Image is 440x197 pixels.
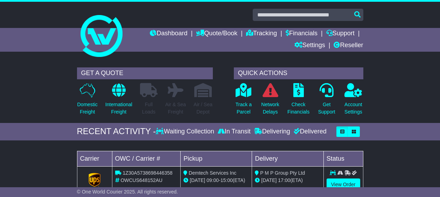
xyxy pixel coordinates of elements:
a: Settings [294,40,325,52]
div: GET A QUOTE [77,67,213,79]
a: Dashboard [150,28,187,40]
span: 1Z30A5738698446358 [123,170,172,176]
div: (ETA) [255,177,320,184]
span: © One World Courier 2025. All rights reserved. [77,189,178,195]
div: Delivering [252,128,292,136]
span: [DATE] [261,177,277,183]
td: OWC / Carrier # [112,151,181,166]
a: InternationalFreight [105,83,133,119]
a: Reseller [334,40,363,52]
div: Delivered [292,128,327,136]
p: Domestic Freight [77,101,98,116]
p: Track a Parcel [236,101,252,116]
a: GetSupport [318,83,336,119]
td: Carrier [77,151,112,166]
td: Delivery [252,151,323,166]
div: In Transit [216,128,252,136]
p: Account Settings [344,101,362,116]
a: NetworkDelays [261,83,279,119]
a: View Order [327,178,360,191]
div: - (ETA) [183,177,249,184]
a: Support [326,28,355,40]
a: DomesticFreight [77,83,98,119]
a: CheckFinancials [287,83,310,119]
span: 09:00 [207,177,219,183]
a: Tracking [246,28,277,40]
p: Network Delays [261,101,279,116]
a: Quote/Book [196,28,237,40]
span: 17:00 [278,177,290,183]
a: Track aParcel [235,83,252,119]
span: P M P Group Pty Ltd [260,170,305,176]
td: Status [323,151,363,166]
a: Financials [286,28,317,40]
div: QUICK ACTIONS [234,67,363,79]
p: Full Loads [140,101,158,116]
td: Pickup [181,151,252,166]
p: Air & Sea Freight [165,101,186,116]
p: International Freight [105,101,132,116]
div: RECENT ACTIVITY - [77,126,156,137]
a: AccountSettings [344,83,363,119]
p: Air / Sea Depot [194,101,212,116]
div: Waiting Collection [156,128,216,136]
p: Check Financials [287,101,309,116]
span: 15:00 [221,177,233,183]
p: Get Support [318,101,335,116]
span: [DATE] [190,177,205,183]
span: OWCUS648152AU [120,177,162,183]
img: GetCarrierServiceLogo [89,173,100,187]
span: Demtech Services Inc [189,170,236,176]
